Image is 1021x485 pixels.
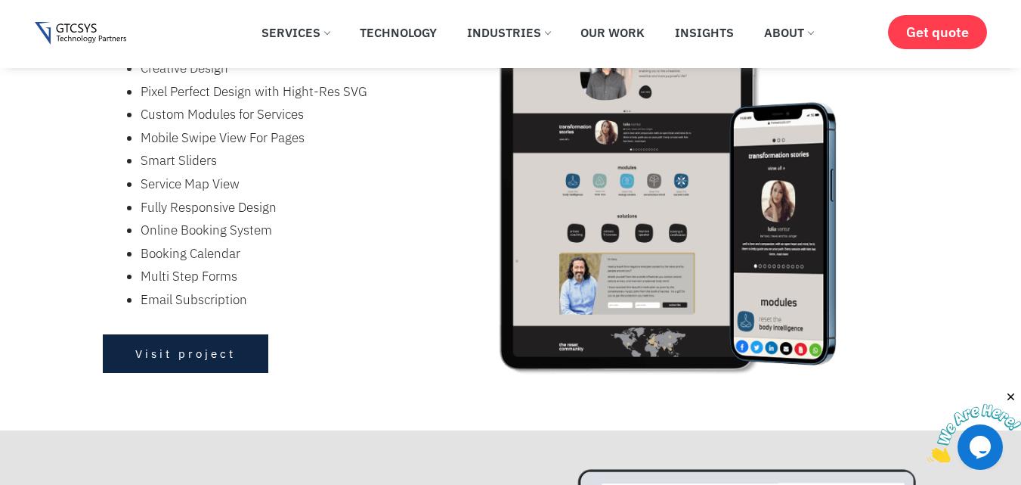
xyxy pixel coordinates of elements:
li: Email Subscription [141,288,431,312]
a: Our Work [569,16,656,49]
a: Services [250,16,341,49]
span: Visit project [135,348,236,359]
li: Fully Responsive Design [141,196,431,219]
a: Get quote [888,15,987,49]
img: Gtcsys logo [35,22,126,45]
li: Custom Modules for Services [141,103,431,126]
a: Visit project [103,334,268,373]
img: TheResetCode [469,14,893,378]
span: Get quote [906,24,969,40]
li: Pixel Perfect Design with Hight-Res SVG [141,80,431,104]
li: Creative Design [141,57,431,80]
a: Industries [456,16,562,49]
li: Booking Calendar [141,242,431,266]
li: Smart Sliders [141,149,431,173]
li: Multi Step Forms [141,265,431,288]
li: Mobile Swipe View For Pages [141,126,431,150]
li: Online Booking System [141,219,431,242]
li: Service Map View [141,173,431,196]
a: Insights [664,16,745,49]
a: About [753,16,825,49]
a: Technology [348,16,448,49]
iframe: chat widget [927,390,1021,462]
